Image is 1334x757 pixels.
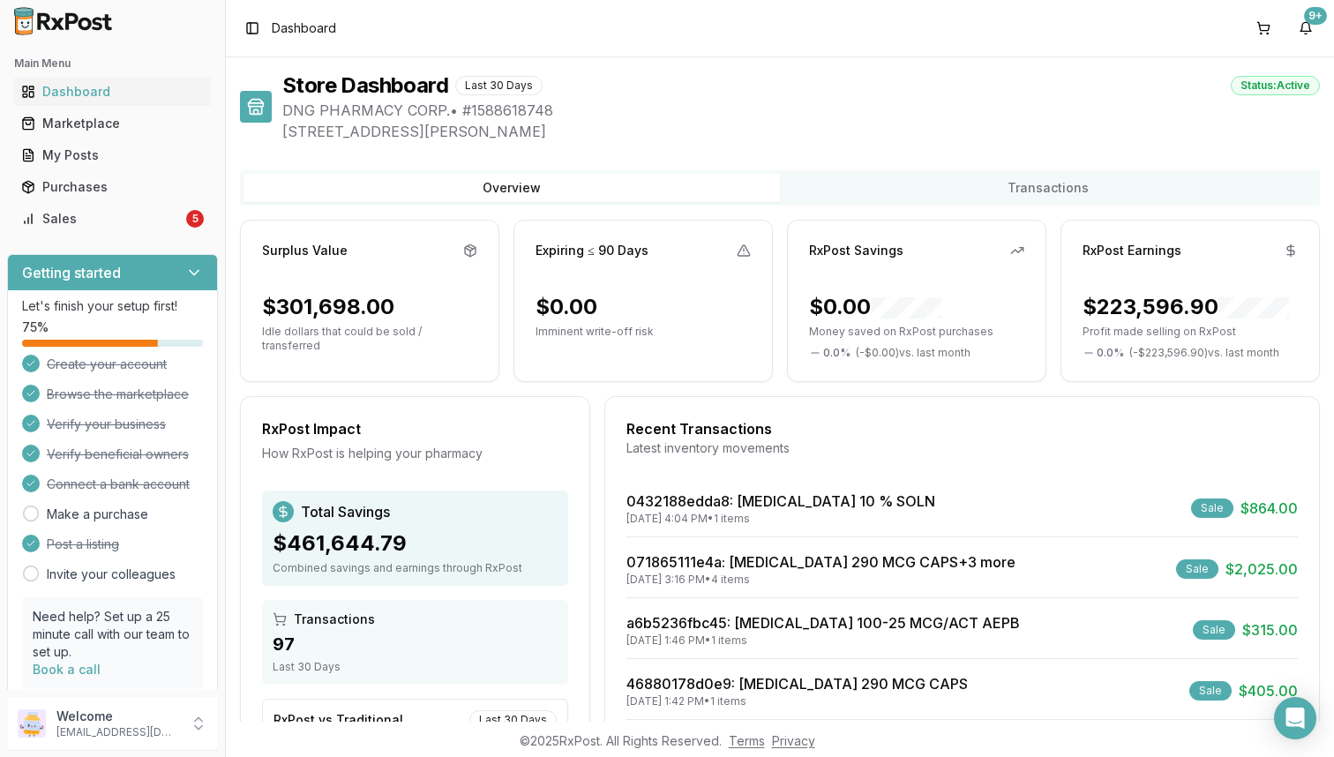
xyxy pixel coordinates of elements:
div: RxPost Earnings [1083,242,1181,259]
span: Verify your business [47,416,166,433]
span: 0.0 % [823,346,851,360]
div: Sales [21,210,183,228]
button: Purchases [7,173,218,201]
span: Verify beneficial owners [47,446,189,463]
div: [DATE] 1:42 PM • 1 items [626,694,968,708]
a: 071865111e4a: [MEDICAL_DATA] 290 MCG CAPS+3 more [626,553,1015,571]
div: Marketplace [21,115,204,132]
span: Browse the marketplace [47,386,189,403]
div: Surplus Value [262,242,348,259]
a: Terms [729,733,765,748]
div: $223,596.90 [1083,293,1289,321]
div: $301,698.00 [262,293,394,321]
div: 5 [186,210,204,228]
div: $0.00 [536,293,597,321]
a: Dashboard [14,76,211,108]
div: Recent Transactions [626,418,1298,439]
button: My Posts [7,141,218,169]
div: Latest inventory movements [626,439,1298,457]
span: $405.00 [1239,680,1298,701]
div: [DATE] 1:46 PM • 1 items [626,633,1020,648]
img: User avatar [18,709,46,738]
p: Welcome [56,708,179,725]
div: [DATE] 3:16 PM • 4 items [626,573,1015,587]
div: Purchases [21,178,204,196]
div: Last 30 Days [469,710,557,730]
div: $0.00 [809,293,941,321]
a: Sales5 [14,203,211,235]
span: Post a listing [47,536,119,553]
div: [DATE] 4:04 PM • 1 items [626,512,935,526]
span: $864.00 [1240,498,1298,519]
p: Imminent write-off risk [536,325,751,339]
div: Dashboard [21,83,204,101]
a: Purchases [14,171,211,203]
div: RxPost vs Traditional [274,711,403,729]
div: How RxPost is helping your pharmacy [262,445,568,462]
a: My Posts [14,139,211,171]
a: Marketplace [14,108,211,139]
button: Transactions [780,174,1316,202]
button: Sales5 [7,205,218,233]
a: Invite your colleagues [47,566,176,583]
span: ( - $223,596.90 ) vs. last month [1129,346,1279,360]
div: $461,644.79 [273,529,558,558]
a: Privacy [772,733,815,748]
span: Create your account [47,356,167,373]
button: Overview [244,174,780,202]
span: Transactions [294,611,375,628]
p: Profit made selling on RxPost [1083,325,1298,339]
nav: breadcrumb [272,19,336,37]
div: Last 30 Days [455,76,543,95]
img: RxPost Logo [7,7,120,35]
div: Expiring ≤ 90 Days [536,242,648,259]
a: Make a purchase [47,506,148,523]
p: Idle dollars that could be sold / transferred [262,325,477,353]
button: 9+ [1292,14,1320,42]
button: Marketplace [7,109,218,138]
span: $2,025.00 [1225,558,1298,580]
h1: Store Dashboard [282,71,448,100]
div: Last 30 Days [273,660,558,674]
p: Need help? Set up a 25 minute call with our team to set up. [33,608,192,661]
p: Let's finish your setup first! [22,297,203,315]
div: Status: Active [1231,76,1320,95]
p: [EMAIL_ADDRESS][DOMAIN_NAME] [56,725,179,739]
span: 75 % [22,319,49,336]
div: Sale [1189,681,1232,701]
span: Connect a bank account [47,476,190,493]
div: RxPost Savings [809,242,903,259]
div: 97 [273,632,558,656]
div: 9+ [1304,7,1327,25]
button: Dashboard [7,78,218,106]
span: ( - $0.00 ) vs. last month [856,346,971,360]
span: $315.00 [1242,619,1298,641]
div: My Posts [21,146,204,164]
h3: Getting started [22,262,121,283]
div: Sale [1176,559,1218,579]
div: Open Intercom Messenger [1274,697,1316,739]
p: Money saved on RxPost purchases [809,325,1024,339]
div: Sale [1191,498,1233,518]
span: Dashboard [272,19,336,37]
div: Combined savings and earnings through RxPost [273,561,558,575]
h2: Main Menu [14,56,211,71]
span: 0.0 % [1097,346,1124,360]
span: [STREET_ADDRESS][PERSON_NAME] [282,121,1320,142]
a: Book a call [33,662,101,677]
span: DNG PHARMACY CORP. • # 1588618748 [282,100,1320,121]
div: RxPost Impact [262,418,568,439]
a: a6b5236fbc45: [MEDICAL_DATA] 100-25 MCG/ACT AEPB [626,614,1020,632]
a: 0432188edda8: [MEDICAL_DATA] 10 % SOLN [626,492,935,510]
span: Total Savings [301,501,390,522]
a: 46880178d0e9: [MEDICAL_DATA] 290 MCG CAPS [626,675,968,693]
div: Sale [1193,620,1235,640]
